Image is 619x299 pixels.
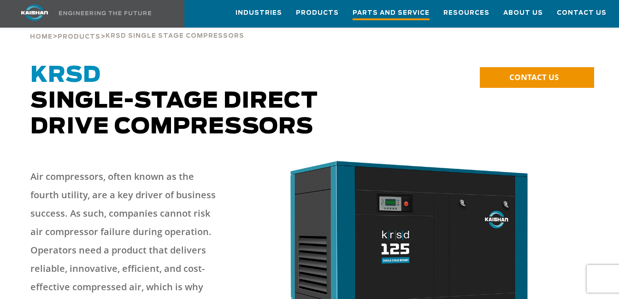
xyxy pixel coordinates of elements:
a: Products [58,32,100,40]
a: CONTACT US [480,67,594,88]
a: About Us [503,0,543,25]
a: Industries [236,0,282,25]
span: Contact Us [557,8,607,18]
a: Parts and Service [353,0,430,27]
span: Home [30,34,53,40]
span: krsd single stage compressors [106,33,244,39]
span: Products [296,8,339,18]
a: Home [30,32,53,40]
a: Resources [443,0,489,25]
a: Products [296,0,339,25]
span: CONTACT US [509,72,559,82]
a: Contact Us [557,0,607,25]
span: KRSD [30,64,101,86]
img: Engineering the future [59,11,151,15]
span: Resources [443,8,489,18]
span: Industries [236,8,282,18]
span: About Us [503,8,543,18]
span: Products [58,34,100,40]
span: Parts and Service [353,8,430,20]
span: Single-Stage Direct Drive Compressors [30,64,318,138]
